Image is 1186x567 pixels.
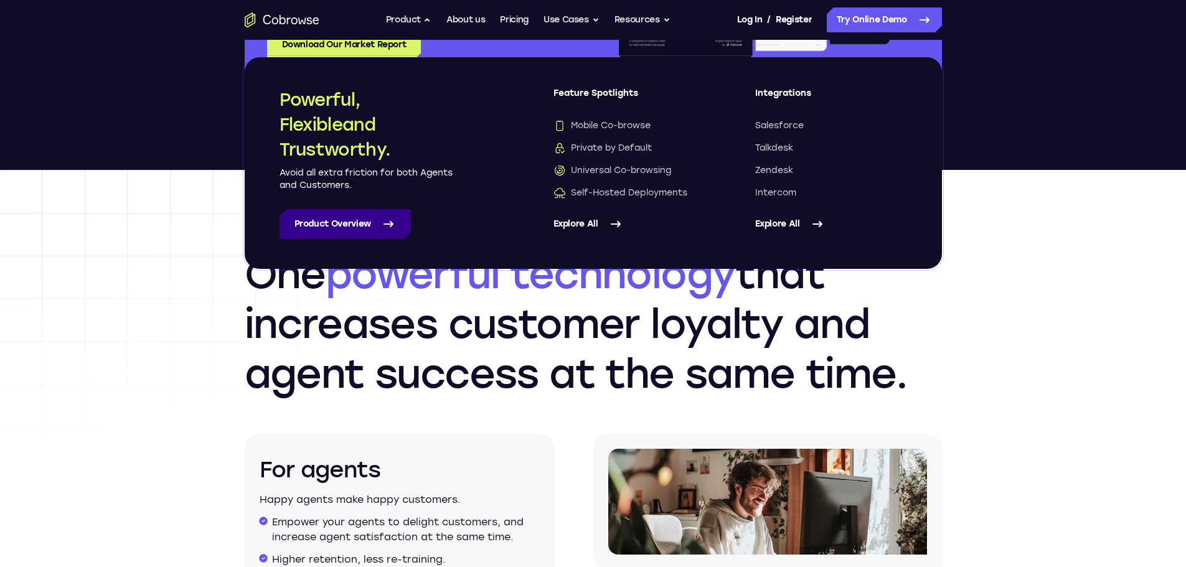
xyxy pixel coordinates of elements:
a: Self-Hosted DeploymentsSelf-Hosted Deployments [553,187,705,199]
img: Private by Default [553,142,566,154]
span: Mobile Co-browse [553,119,651,132]
a: About us [446,7,485,32]
img: A person working on a computer [608,449,927,555]
span: Universal Co-browsing [553,164,671,177]
a: Private by DefaultPrivate by Default [553,142,705,154]
span: Feature Spotlights [553,87,705,110]
span: Private by Default [553,142,652,154]
a: Explore All [553,209,705,239]
button: Use Cases [544,7,600,32]
img: Universal Co-browsing [553,164,566,177]
a: Try Online Demo [827,7,942,32]
p: Happy agents make happy customers. [260,492,540,507]
span: powerful technology [326,250,736,298]
li: Higher retention, less re-training. [272,552,540,567]
a: Talkdesk [755,142,907,154]
a: Register [776,7,812,32]
button: Product [386,7,432,32]
a: Pricing [500,7,529,32]
p: Avoid all extra friction for both Agents and Customers. [280,167,454,192]
span: Talkdesk [755,142,793,154]
a: Go to the home page [245,12,319,27]
span: / [767,12,771,27]
a: Download Our Market Report [267,30,421,60]
h2: Powerful, Flexible and Trustworthy. [280,87,454,162]
img: Mobile Co-browse [553,119,566,132]
h3: For agents [260,455,540,485]
a: Zendesk [755,164,907,177]
a: Salesforce [755,119,907,132]
li: Empower your agents to delight customers, and increase agent satisfaction at the same time. [272,515,540,545]
img: Self-Hosted Deployments [553,187,566,199]
span: Self-Hosted Deployments [553,187,687,199]
span: Intercom [755,187,796,199]
h2: One that increases customer loyalty and agent success at the same time. [245,250,942,399]
span: Integrations [755,87,907,110]
a: Universal Co-browsingUniversal Co-browsing [553,164,705,177]
span: Salesforce [755,119,804,132]
a: Product Overview [280,209,411,239]
a: Intercom [755,187,907,199]
a: Log In [737,7,762,32]
button: Resources [614,7,671,32]
a: Mobile Co-browseMobile Co-browse [553,119,705,132]
span: Zendesk [755,164,793,177]
a: Explore All [755,209,907,239]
